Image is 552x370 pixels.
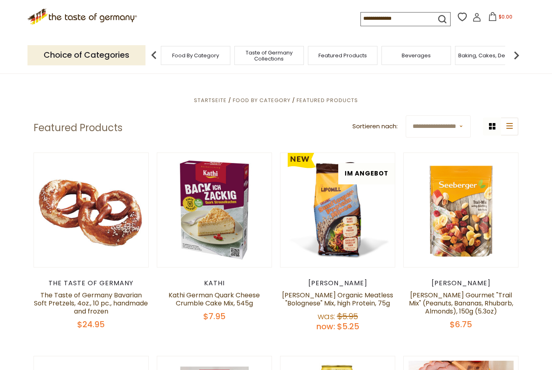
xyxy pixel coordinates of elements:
[450,319,472,330] span: $6.75
[146,47,162,63] img: previous arrow
[316,321,335,332] label: Now:
[297,96,358,104] a: Featured Products
[280,153,395,267] img: Lamotte Organic Meatless "Bolognese" Mix, high Protein, 75g
[318,52,367,59] a: Featured Products
[157,153,272,267] img: Kathi German Quark Cheese Crumble Cake Mix, 545g
[508,47,525,63] img: next arrow
[282,291,393,308] a: [PERSON_NAME] Organic Meatless "Bolognese" Mix, high Protein, 75g
[34,122,122,134] h1: Featured Products
[203,311,225,322] span: $7.95
[402,52,431,59] a: Beverages
[280,279,395,287] div: [PERSON_NAME]
[27,45,145,65] p: Choice of Categories
[352,121,398,132] label: Sortieren nach:
[169,291,260,308] a: Kathi German Quark Cheese Crumble Cake Mix, 545g
[458,52,521,59] a: Baking, Cakes, Desserts
[237,50,301,62] a: Taste of Germany Collections
[337,321,359,332] span: $5.25
[34,153,148,267] img: The Taste of Germany Bavarian Soft Pretzels, 4oz., 10 pc., handmade and frozen
[318,311,335,322] label: Was:
[194,96,227,104] a: Startseite
[404,153,518,267] img: Seeberger Gourmet "Trail Mix" (Peanuts, Bananas, Rhubarb, Almonds), 150g (5.3oz)
[172,52,219,59] a: Food By Category
[157,279,272,287] div: Kathi
[483,12,517,24] button: $0.00
[233,96,291,104] a: Food By Category
[34,279,149,287] div: The Taste of Germany
[409,291,513,316] a: [PERSON_NAME] Gourmet "Trail Mix" (Peanuts, Bananas, Rhubarb, Almonds), 150g (5.3oz)
[34,291,148,316] a: The Taste of Germany Bavarian Soft Pretzels, 4oz., 10 pc., handmade and frozen
[77,319,105,330] span: $24.95
[499,13,512,20] span: $0.00
[337,311,358,322] span: $5.95
[403,279,518,287] div: [PERSON_NAME]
